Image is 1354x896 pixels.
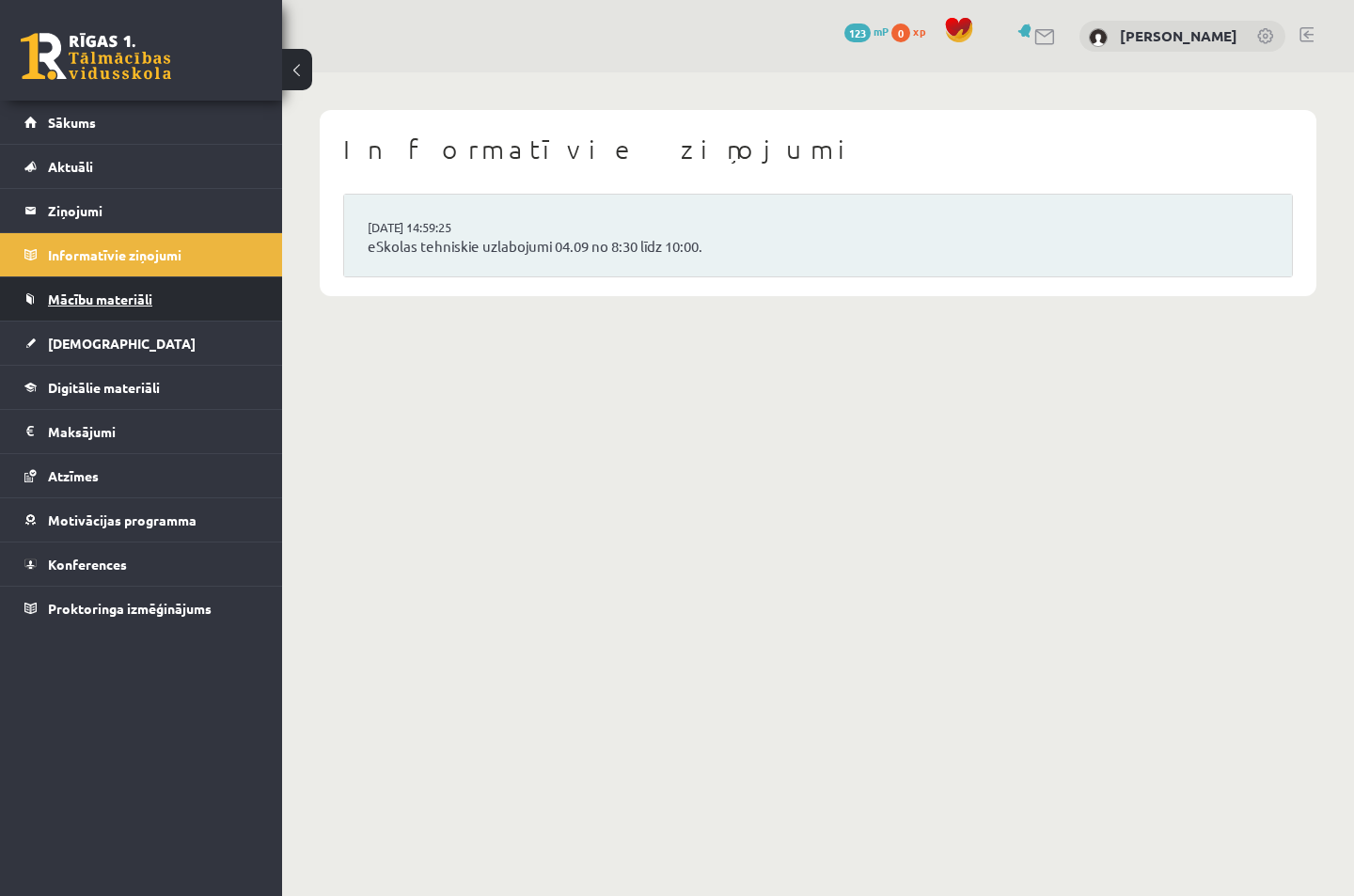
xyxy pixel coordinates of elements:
legend: Informatīvie ziņojumi [48,233,259,276]
a: Digitālie materiāli [24,366,259,409]
a: Rīgas 1. Tālmācības vidusskola [21,33,171,80]
legend: Maksājumi [48,410,259,453]
span: mP [874,24,889,39]
a: 0 xp [891,24,935,39]
a: 123 mP [844,24,889,39]
legend: Ziņojumi [48,189,259,232]
span: xp [913,24,925,39]
a: Mācību materiāli [24,277,259,321]
a: Informatīvie ziņojumi [24,233,259,276]
span: Sākums [48,114,96,131]
span: Digitālie materiāli [48,379,160,396]
a: [PERSON_NAME] [1120,26,1237,45]
span: Konferences [48,556,127,573]
span: 123 [844,24,871,42]
span: Proktoringa izmēģinājums [48,600,212,617]
span: Atzīmes [48,467,99,484]
a: Sākums [24,101,259,144]
a: Konferences [24,542,259,586]
h1: Informatīvie ziņojumi [343,134,1293,165]
a: Proktoringa izmēģinājums [24,587,259,630]
a: eSkolas tehniskie uzlabojumi 04.09 no 8:30 līdz 10:00. [368,236,1268,258]
a: Ziņojumi [24,189,259,232]
img: Kirils Ivaņeckis [1089,28,1108,47]
span: Aktuāli [48,158,93,175]
a: Aktuāli [24,145,259,188]
span: 0 [891,24,910,42]
a: Maksājumi [24,410,259,453]
a: [DATE] 14:59:25 [368,218,509,237]
span: [DEMOGRAPHIC_DATA] [48,335,196,352]
a: Atzīmes [24,454,259,497]
span: Mācību materiāli [48,291,152,307]
a: [DEMOGRAPHIC_DATA] [24,322,259,365]
a: Motivācijas programma [24,498,259,542]
span: Motivācijas programma [48,511,197,528]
